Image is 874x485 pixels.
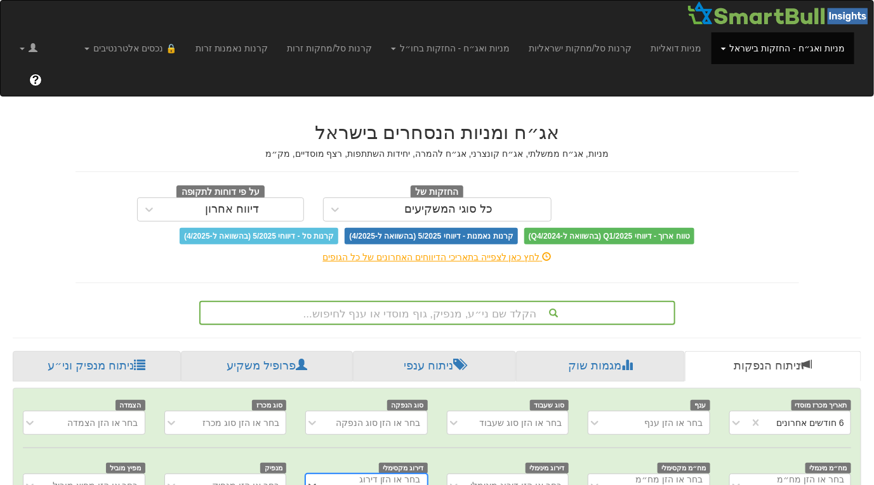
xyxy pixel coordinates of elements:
[381,32,519,64] a: מניות ואג״ח - החזקות בחו״ל
[805,463,851,474] span: מח״מ מינמלי
[685,351,861,382] a: ניתוח הנפקות
[205,203,259,216] div: דיווח אחרון
[645,416,703,429] div: בחר או הזן ענף
[76,149,799,159] h5: מניות, אג״ח ממשלתי, אג״ח קונצרני, אג״ח להמרה, יחידות השתתפות, רצף מוסדיים, מק״מ
[530,400,569,411] span: סוג שעבוד
[345,228,517,244] span: קרנות נאמנות - דיווחי 5/2025 (בהשוואה ל-4/2025)
[776,416,844,429] div: 6 חודשים אחרונים
[176,185,265,199] span: על פי דוחות לתקופה
[687,1,873,26] img: Smartbull
[201,302,674,324] div: הקלד שם ני״ע, מנפיק, גוף מוסדי או ענף לחיפוש...
[202,416,279,429] div: בחר או הזן סוג מכרז
[405,203,493,216] div: כל סוגי המשקיעים
[526,463,569,474] span: דירוג מינימלי
[691,400,710,411] span: ענף
[278,32,382,64] a: קרנות סל/מחקות זרות
[519,32,641,64] a: קרנות סל/מחקות ישראליות
[336,416,421,429] div: בחר או הזן סוג הנפקה
[791,400,851,411] span: תאריך מכרז מוסדי
[180,228,338,244] span: קרנות סל - דיווחי 5/2025 (בהשוואה ל-4/2025)
[516,351,685,382] a: מגמות שוק
[75,32,186,64] a: 🔒 נכסים אלטרנטיבים
[13,351,181,382] a: ניתוח מנפיק וני״ע
[181,351,353,382] a: פרופיל משקיע
[379,463,428,474] span: דירוג מקסימלי
[116,400,145,411] span: הצמדה
[479,416,562,429] div: בחר או הזן סוג שעבוד
[106,463,145,474] span: מפיץ מוביל
[32,74,39,86] span: ?
[411,185,464,199] span: החזקות של
[252,400,286,411] span: סוג מכרז
[641,32,712,64] a: מניות דואליות
[524,228,694,244] span: טווח ארוך - דיווחי Q1/2025 (בהשוואה ל-Q4/2024)
[712,32,854,64] a: מניות ואג״ח - החזקות בישראל
[66,251,809,263] div: לחץ כאן לצפייה בתאריכי הדיווחים האחרונים של כל הגופים
[20,64,51,96] a: ?
[353,351,517,382] a: ניתוח ענפי
[76,122,799,143] h2: אג״ח ומניות הנסחרים בישראל
[387,400,428,411] span: סוג הנפקה
[67,416,138,429] div: בחר או הזן הצמדה
[658,463,710,474] span: מח״מ מקסימלי
[186,32,278,64] a: קרנות נאמנות זרות
[260,463,286,474] span: מנפיק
